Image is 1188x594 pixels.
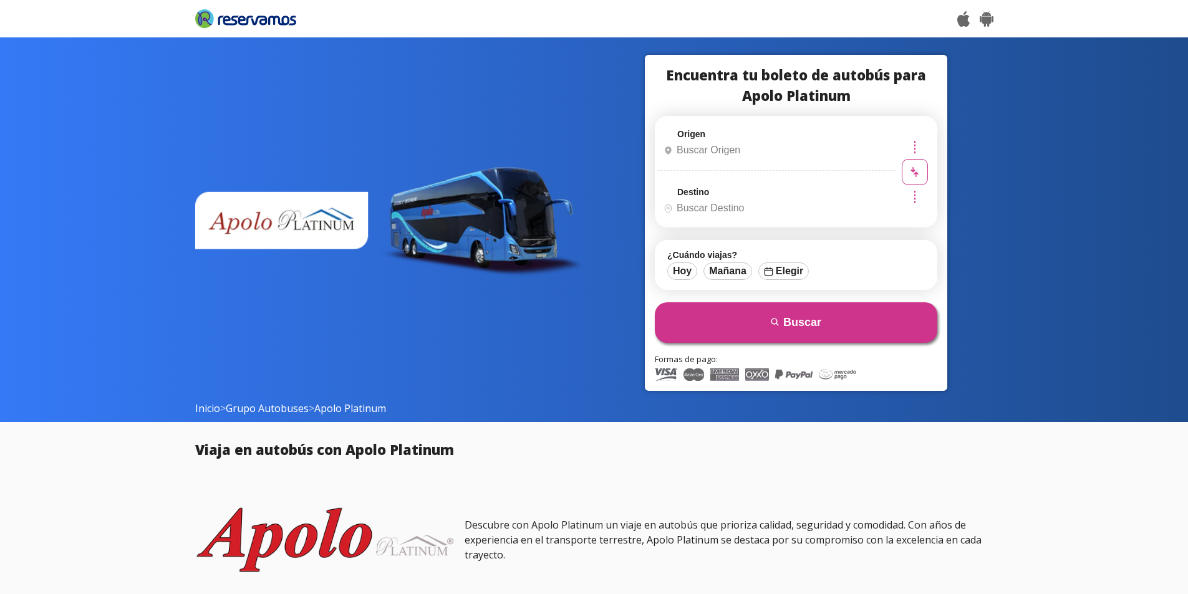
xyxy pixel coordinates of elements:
img: PayPal [775,368,813,381]
button: Elegir [758,262,809,280]
img: bus apolo platinum [195,160,584,285]
label: Destino [677,187,709,197]
button: Mañana [703,262,752,280]
button: Buscar [655,302,937,343]
span: Apolo Platinum [314,401,386,415]
img: Mercado Pago [819,368,856,381]
img: App Store [957,11,970,27]
img: Play Store [980,11,993,27]
input: Buscar Destino [659,193,892,224]
label: ¿Cuándo viajas? [667,250,925,260]
span: Descubre con Apolo Platinum un viaje en autobús que prioriza calidad, seguridad y comodidad. Con ... [465,518,982,562]
img: Master Card [683,368,704,381]
a: Inicio [195,401,220,415]
p: Formas de pago: [655,353,937,366]
label: Origen [677,129,705,139]
button: Hoy [667,262,697,280]
img: American Express [710,368,738,381]
span: > > [195,401,386,416]
img: Oxxo [745,368,769,381]
h1: Encuentra tu boleto de autobús para Apolo Platinum [655,65,937,106]
input: Buscar Origen [659,135,892,166]
img: Visa [655,368,677,381]
img: Reservamos [195,9,297,28]
h2: Viaja en autobús con Apolo Platinum [195,439,993,460]
a: Grupo Autobuses [226,401,309,415]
